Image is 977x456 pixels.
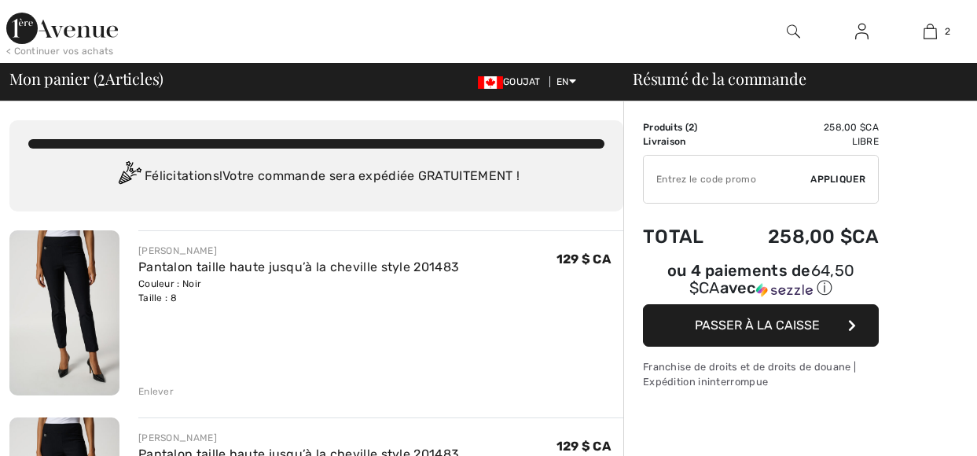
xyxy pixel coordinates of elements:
[644,156,810,203] input: Promo code
[945,24,950,39] span: 2
[897,22,964,41] a: 2
[97,67,105,87] span: 2
[810,172,865,186] span: Appliquer
[6,44,114,58] div: < Continuer vos achats
[643,210,726,263] td: Total
[667,261,855,297] font: ou 4 paiements de avec
[924,22,937,41] img: Mon sac
[556,439,611,454] span: 129 $ CA
[138,259,459,274] a: Pantalon taille haute jusqu’à la cheville style 201483
[556,76,569,87] font: EN
[105,68,163,89] font: Articles)
[113,161,145,193] img: Congratulation2.svg
[726,120,879,134] td: 258,00 $CA
[643,359,879,389] div: Franchise de droits et de droits de douane | Expédition ininterrompue
[726,134,879,149] td: Libre
[9,230,119,395] img: Pantalon taille haute jusqu’à la cheville style 201483
[138,431,459,445] div: [PERSON_NAME]
[478,76,503,89] img: Dollar canadien
[145,168,520,183] font: Félicitations! Votre commande sera expédiée GRATUITEMENT !
[643,120,726,134] td: )
[138,244,459,258] div: [PERSON_NAME]
[643,263,879,304] div: ou 4 paiements de64,50 $CAavecSezzle Click to learn more about Sezzle
[643,304,879,347] button: Passer à la caisse
[138,384,174,399] div: Enlever
[643,122,694,133] font: Produits (
[855,22,869,41] img: Mes infos
[6,13,118,44] img: 1ère Avenue
[614,71,968,86] div: Résumé de la commande
[843,22,881,42] a: Sign In
[138,278,201,303] font: Couleur : Noir Taille : 8
[689,261,855,297] span: 64,50 $CA
[643,134,726,149] td: Livraison
[556,252,611,267] span: 129 $ CA
[9,68,97,89] font: Mon panier (
[478,76,547,87] span: GOUJAT
[695,318,820,333] span: Passer à la caisse
[787,22,800,41] img: Rechercher sur le site Web
[726,210,879,263] td: 258,00 $CA
[756,283,813,297] img: Sezzle
[689,122,694,133] span: 2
